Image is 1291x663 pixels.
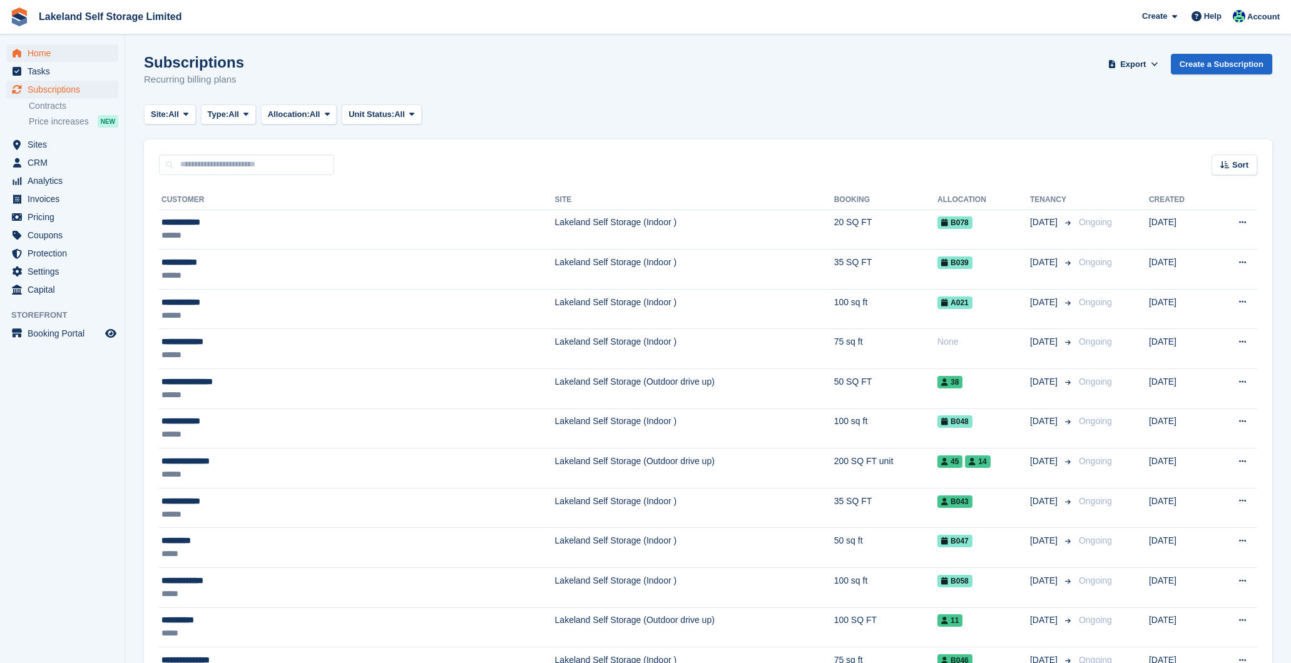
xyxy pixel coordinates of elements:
button: Unit Status: All [342,104,421,125]
td: Lakeland Self Storage (Indoor ) [555,568,834,608]
a: menu [6,263,118,280]
a: menu [6,281,118,298]
td: Lakeland Self Storage (Outdoor drive up) [555,448,834,488]
span: Ongoing [1079,217,1112,227]
td: [DATE] [1149,488,1212,528]
button: Allocation: All [261,104,337,125]
span: [DATE] [1030,296,1060,309]
span: Home [28,44,103,62]
td: Lakeland Self Storage (Indoor ) [555,528,834,568]
span: Capital [28,281,103,298]
a: menu [6,63,118,80]
span: Sites [28,136,103,153]
span: Invoices [28,190,103,208]
span: [DATE] [1030,614,1060,627]
span: B047 [937,535,972,547]
a: menu [6,245,118,262]
div: NEW [98,115,118,128]
span: Allocation: [268,108,310,121]
span: Price increases [29,116,89,128]
td: Lakeland Self Storage (Indoor ) [555,289,834,329]
a: menu [6,172,118,190]
a: menu [6,208,118,226]
span: [DATE] [1030,335,1060,348]
td: [DATE] [1149,250,1212,290]
td: 100 SQ FT [834,607,937,647]
span: All [228,108,239,121]
span: [DATE] [1030,534,1060,547]
td: 100 sq ft [834,568,937,608]
span: Pricing [28,208,103,226]
td: 75 sq ft [834,329,937,369]
span: B043 [937,495,972,508]
span: Sort [1232,159,1248,171]
a: Lakeland Self Storage Limited [34,6,187,27]
span: [DATE] [1030,415,1060,428]
th: Allocation [937,190,1030,210]
a: menu [6,136,118,153]
td: 35 SQ FT [834,488,937,528]
span: [DATE] [1030,216,1060,229]
div: None [937,335,1030,348]
span: 38 [937,376,962,388]
a: menu [6,81,118,98]
a: Create a Subscription [1171,54,1272,74]
span: Unit Status: [349,108,394,121]
span: Create [1142,10,1167,23]
td: 20 SQ FT [834,210,937,250]
span: [DATE] [1030,375,1060,388]
a: Preview store [103,326,118,341]
td: [DATE] [1149,568,1212,608]
a: menu [6,325,118,342]
span: Help [1204,10,1222,23]
span: A021 [937,296,972,309]
span: CRM [28,154,103,171]
td: [DATE] [1149,369,1212,409]
td: 35 SQ FT [834,250,937,290]
td: [DATE] [1149,329,1212,369]
span: Subscriptions [28,81,103,98]
a: Contracts [29,100,118,112]
a: menu [6,44,118,62]
span: Account [1247,11,1280,23]
h1: Subscriptions [144,54,244,71]
td: [DATE] [1149,528,1212,568]
th: Site [555,190,834,210]
img: stora-icon-8386f47178a22dfd0bd8f6a31ec36ba5ce8667c1dd55bd0f319d3a0aa187defe.svg [10,8,29,26]
td: Lakeland Self Storage (Indoor ) [555,250,834,290]
span: B078 [937,216,972,229]
a: Price increases NEW [29,114,118,128]
td: [DATE] [1149,210,1212,250]
span: Coupons [28,226,103,244]
span: 45 [937,455,962,468]
span: Ongoing [1079,615,1112,625]
td: 50 SQ FT [834,369,937,409]
td: Lakeland Self Storage (Indoor ) [555,210,834,250]
span: Ongoing [1079,496,1112,506]
span: Ongoing [1079,337,1112,347]
td: 50 sq ft [834,528,937,568]
a: menu [6,154,118,171]
td: [DATE] [1149,289,1212,329]
span: Analytics [28,172,103,190]
td: 100 sq ft [834,289,937,329]
span: Settings [28,263,103,280]
span: Ongoing [1079,297,1112,307]
span: Ongoing [1079,575,1112,585]
td: Lakeland Self Storage (Indoor ) [555,488,834,528]
td: Lakeland Self Storage (Outdoor drive up) [555,369,834,409]
span: Ongoing [1079,377,1112,387]
span: [DATE] [1030,256,1060,269]
td: Lakeland Self Storage (Indoor ) [555,408,834,448]
th: Customer [159,190,555,210]
span: 14 [965,455,990,468]
span: Protection [28,245,103,262]
td: [DATE] [1149,448,1212,488]
a: menu [6,226,118,244]
span: Type: [208,108,229,121]
span: All [310,108,320,121]
span: Tasks [28,63,103,80]
span: Ongoing [1079,257,1112,267]
span: B048 [937,415,972,428]
span: 11 [937,614,962,627]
